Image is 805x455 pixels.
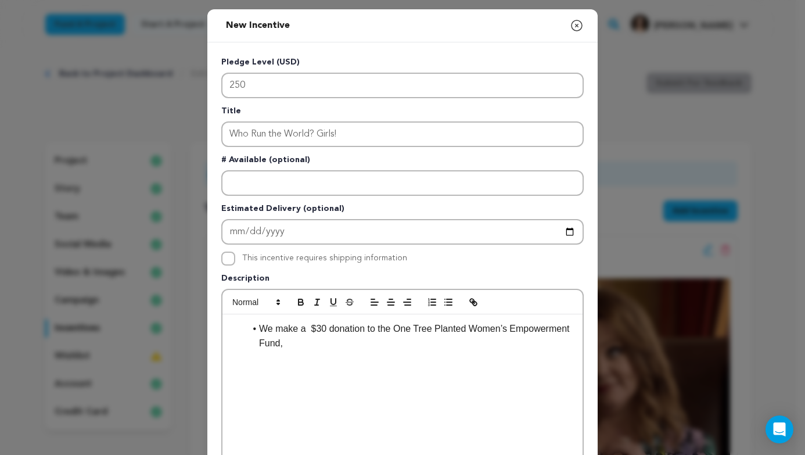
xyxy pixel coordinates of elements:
p: Pledge Level (USD) [221,56,584,73]
li: We make a $30 donation to the One Tree Planted Women’s Empowerment Fund, [245,321,574,351]
input: Enter title [221,121,584,147]
div: Open Intercom Messenger [766,415,793,443]
input: Enter number available [221,170,584,196]
p: Description [221,273,584,289]
p: Estimated Delivery (optional) [221,203,584,219]
label: This incentive requires shipping information [242,254,407,262]
input: Enter level [221,73,584,98]
h2: New Incentive [221,14,294,37]
input: Enter Estimated Delivery [221,219,584,245]
p: # Available (optional) [221,154,584,170]
p: Title [221,105,584,121]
